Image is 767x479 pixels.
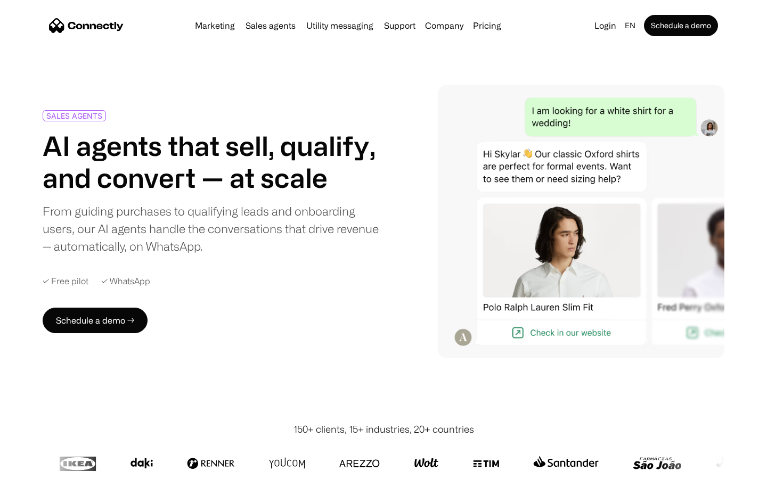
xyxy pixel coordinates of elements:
[43,276,88,286] div: ✓ Free pilot
[590,18,621,33] a: Login
[43,130,379,194] h1: AI agents that sell, qualify, and convert — at scale
[469,21,505,30] a: Pricing
[293,422,474,436] div: 150+ clients, 15+ industries, 20+ countries
[241,21,300,30] a: Sales agents
[625,18,635,33] div: en
[43,308,148,333] a: Schedule a demo →
[302,21,378,30] a: Utility messaging
[43,202,379,255] div: From guiding purchases to qualifying leads and onboarding users, our AI agents handle the convers...
[101,276,150,286] div: ✓ WhatsApp
[425,18,463,33] div: Company
[644,15,718,36] a: Schedule a demo
[380,21,420,30] a: Support
[191,21,239,30] a: Marketing
[11,459,64,475] aside: Language selected: English
[21,460,64,475] ul: Language list
[46,112,102,120] div: SALES AGENTS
